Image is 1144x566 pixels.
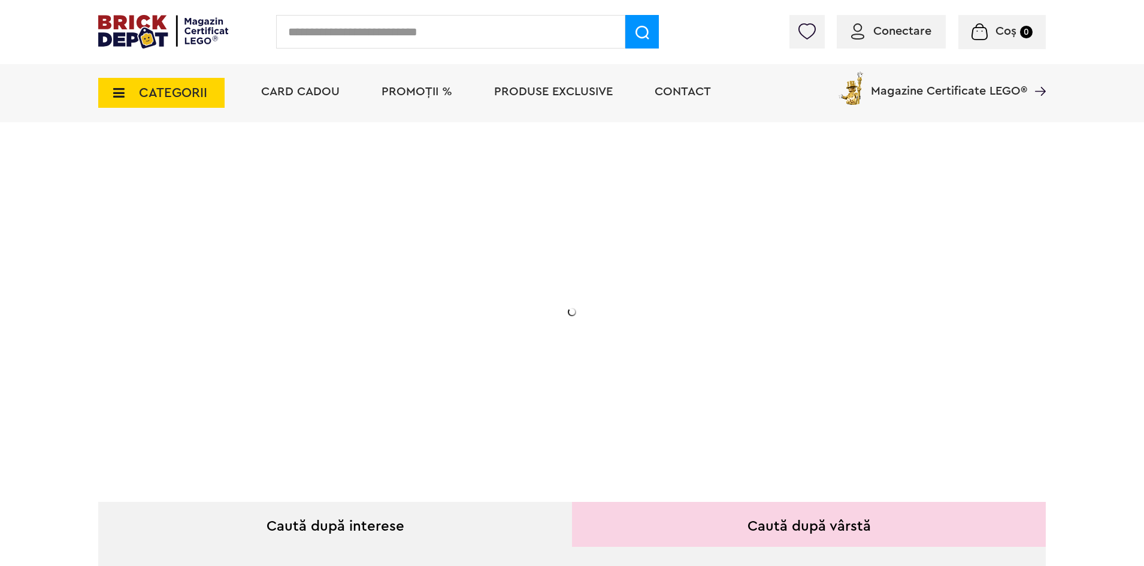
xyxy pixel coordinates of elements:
[139,86,207,99] span: CATEGORII
[261,86,340,98] a: Card Cadou
[494,86,613,98] a: Produse exclusive
[1020,26,1033,38] small: 0
[873,25,931,37] span: Conectare
[183,241,423,284] h1: Cadou VIP 40772
[871,69,1027,97] span: Magazine Certificate LEGO®
[1027,69,1046,81] a: Magazine Certificate LEGO®
[572,502,1046,547] div: Caută după vârstă
[98,502,572,547] div: Caută după interese
[183,296,423,347] h2: Seria de sărbători: Fantomă luminoasă. Promoția este valabilă în perioada [DATE] - [DATE].
[995,25,1016,37] span: Coș
[851,25,931,37] a: Conectare
[655,86,711,98] a: Contact
[382,86,452,98] a: PROMOȚII %
[183,374,423,389] div: Află detalii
